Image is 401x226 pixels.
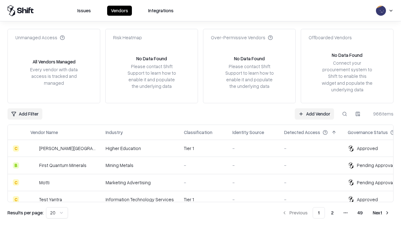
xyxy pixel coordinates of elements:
[39,196,62,203] div: Test Yantra
[136,55,167,62] div: No Data Found
[106,145,174,152] div: Higher Education
[13,162,19,169] div: B
[232,179,274,186] div: -
[13,145,19,152] div: C
[232,145,274,152] div: -
[30,129,58,136] div: Vendor Name
[28,66,80,86] div: Every vendor with data access is tracked and managed
[107,6,132,16] button: Vendors
[184,196,222,203] div: Tier 1
[326,207,339,218] button: 2
[15,34,65,41] div: Unmanaged Access
[332,52,362,58] div: No Data Found
[106,179,174,186] div: Marketing Advertising
[13,196,19,202] div: C
[184,145,222,152] div: Tier 1
[126,63,178,90] div: Please contact Shift Support to learn how to enable it and populate the underlying data
[113,34,142,41] div: Risk Heatmap
[184,129,212,136] div: Classification
[284,196,338,203] div: -
[278,207,393,218] nav: pagination
[295,108,334,120] a: Add Vendor
[30,196,37,202] img: Test Yantra
[357,196,378,203] div: Approved
[284,129,320,136] div: Detected Access
[30,162,37,169] img: First Quantum Minerals
[13,179,19,186] div: C
[30,179,37,186] img: Motti
[39,179,49,186] div: Motti
[211,34,273,41] div: Over-Permissive Vendors
[184,179,222,186] div: -
[357,179,394,186] div: Pending Approval
[313,207,325,218] button: 1
[106,196,174,203] div: Information Technology Services
[8,108,42,120] button: Add Filter
[74,6,95,16] button: Issues
[284,162,338,169] div: -
[284,179,338,186] div: -
[309,34,352,41] div: Offboarded Vendors
[184,162,222,169] div: -
[232,129,264,136] div: Identity Source
[106,129,123,136] div: Industry
[39,162,86,169] div: First Quantum Minerals
[368,110,393,117] div: 966 items
[33,58,76,65] div: All Vendors Managed
[348,129,388,136] div: Governance Status
[39,145,96,152] div: [PERSON_NAME][GEOGRAPHIC_DATA]
[234,55,265,62] div: No Data Found
[321,60,373,93] div: Connect your procurement system to Shift to enable this widget and populate the underlying data
[357,145,378,152] div: Approved
[144,6,177,16] button: Integrations
[8,209,44,216] p: Results per page:
[232,196,274,203] div: -
[352,207,368,218] button: 49
[30,145,37,152] img: Reichman University
[106,162,174,169] div: Mining Metals
[232,162,274,169] div: -
[369,207,393,218] button: Next
[284,145,338,152] div: -
[357,162,394,169] div: Pending Approval
[223,63,275,90] div: Please contact Shift Support to learn how to enable it and populate the underlying data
